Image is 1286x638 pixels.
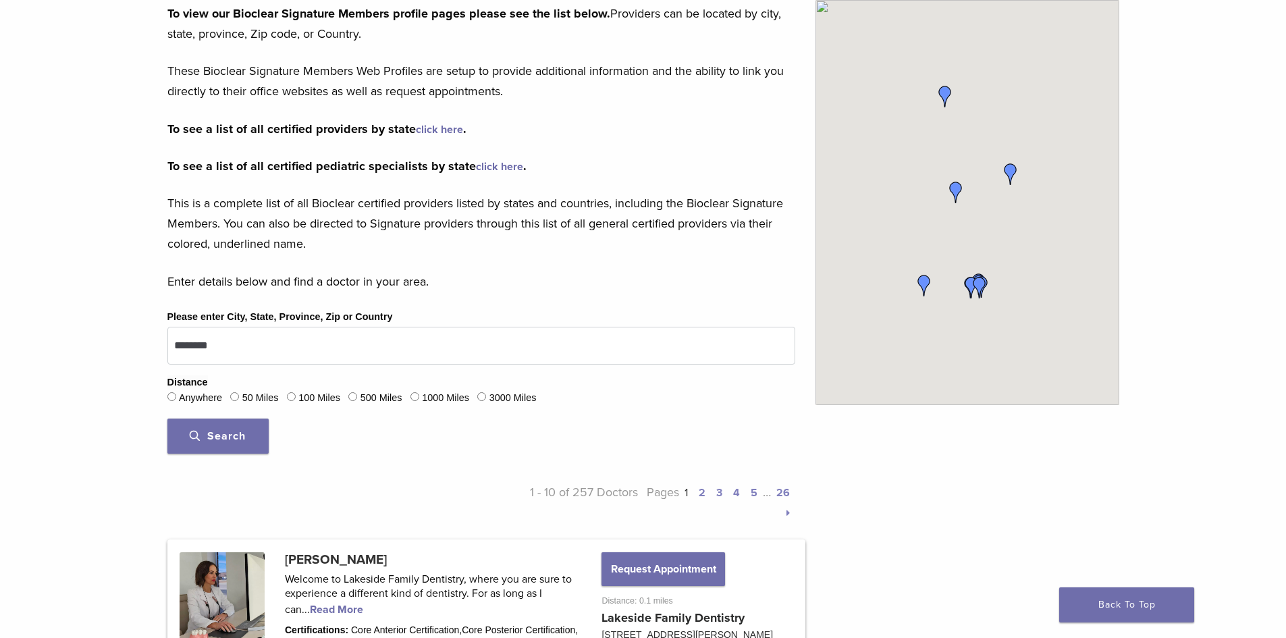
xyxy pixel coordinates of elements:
[167,6,610,21] strong: To view our Bioclear Signature Members profile pages please see the list below.
[298,391,340,406] label: 100 Miles
[685,486,688,500] a: 1
[969,277,990,298] div: Dr. Diana O'Quinn
[601,552,724,586] button: Request Appointment
[422,391,469,406] label: 1000 Miles
[416,123,463,136] a: click here
[167,3,795,44] p: Providers can be located by city, state, province, Zip code, or Country.
[1000,163,1021,185] div: Dr. Todd Gentling
[360,391,402,406] label: 500 Miles
[913,275,935,296] div: Dr. Brian Hill
[971,276,992,298] div: Dr. Jacob Grapevine
[167,122,466,136] strong: To see a list of all certified providers by state .
[733,486,740,500] a: 4
[167,271,795,292] p: Enter details below and find a doctor in your area.
[489,391,537,406] label: 3000 Miles
[167,193,795,254] p: This is a complete list of all Bioclear certified providers listed by states and countries, inclu...
[476,160,523,174] a: click here
[190,429,246,443] span: Search
[945,182,967,203] div: Dr. Traci Leon
[969,275,990,296] div: Dr. Jana Harrison
[934,86,956,107] div: Dr. Susan Evans
[167,159,527,174] strong: To see a list of all certified pediatric specialists by state .
[968,273,990,295] div: Dr. Ernest De Paoli
[179,391,222,406] label: Anywhere
[167,61,795,101] p: These Bioclear Signature Members Web Profiles are setup to provide additional information and the...
[242,391,279,406] label: 50 Miles
[960,277,982,298] div: Dr. Will Wyatt
[776,486,790,500] a: 26
[1059,587,1194,622] a: Back To Top
[699,486,705,500] a: 2
[167,419,269,454] button: Search
[638,482,795,523] p: Pages
[481,482,639,523] p: 1 - 10 of 257 Doctors
[167,310,393,325] label: Please enter City, State, Province, Zip or Country
[961,277,982,298] div: Dr. Yasi Sabour
[167,375,208,390] legend: Distance
[716,486,722,500] a: 3
[751,486,757,500] a: 5
[763,485,771,500] span: …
